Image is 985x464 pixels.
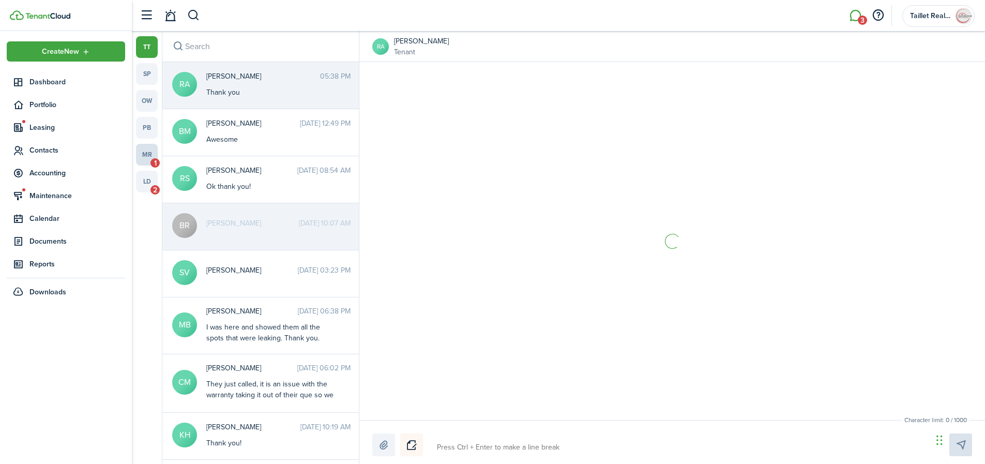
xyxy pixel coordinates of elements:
input: search [162,31,359,62]
avatar-text: CM [172,370,197,395]
span: Ryan Ambriz [206,71,320,82]
span: Brandon Mickey [206,118,300,129]
span: Contacts [29,145,125,156]
span: Create New [42,48,79,55]
a: tt [136,36,158,58]
avatar-text: BR [172,213,197,238]
span: Taillet Real Estate and Property Management [910,12,951,20]
avatar-text: SV [172,260,197,285]
button: Open menu [902,5,975,27]
time: [DATE] 10:07 AM [299,218,351,229]
span: Portfolio [29,99,125,110]
div: They just called, it is an issue with the warranty taking it out of their que so we have to call ... [206,379,336,444]
iframe: Chat Widget [933,414,985,464]
a: Notifications [160,3,180,29]
span: 2 [150,185,160,194]
span: Leasing [29,122,125,133]
span: Documents [29,236,125,247]
avatar-text: KH [172,423,197,447]
span: Reports [29,259,125,270]
button: Open sidebar [137,6,156,25]
div: I was here and showed them all the spots that were leaking. ￼Thank you. [206,322,336,343]
div: Thank you! [206,438,336,448]
time: [DATE] 06:38 PM [298,306,351,317]
span: Brandon Ramirez [206,218,299,229]
span: Richard Stephenson [206,165,297,176]
span: Dashboard [29,77,125,87]
button: Open menu [7,41,125,62]
span: Calendar [29,213,125,224]
avatar-text: BM [172,119,197,144]
a: mr [136,144,158,166]
a: Dashboard [7,72,125,92]
span: Accounting [29,168,125,178]
a: sp [136,63,158,85]
time: [DATE] 03:23 PM [298,265,351,276]
small: Character limit: 0 / 1000 [902,415,969,425]
div: Thank you [206,87,336,98]
time: [DATE] 12:49 PM [300,118,351,129]
avatar-text: MB [172,312,197,337]
img: TenantCloud [25,13,70,19]
a: ld [136,171,158,192]
button: Search [171,39,185,54]
time: [DATE] 10:19 AM [300,422,351,432]
avatar-text: RS [172,166,197,191]
a: pb [136,117,158,139]
a: RA [372,38,389,55]
div: Awesome [206,134,336,145]
span: Shaley Villegas [206,265,298,276]
span: Carlie Mickey [206,363,297,373]
a: Tenant [394,47,449,57]
img: TenantCloud [10,10,24,20]
button: Search [187,7,200,24]
button: Open resource center [869,7,887,24]
img: Loading [663,232,681,250]
span: 1 [150,158,160,168]
time: 05:38 PM [320,71,351,82]
div: Drag [936,425,943,456]
a: [PERSON_NAME] [394,36,449,47]
a: Reports [7,254,125,274]
span: Downloads [29,287,66,297]
time: [DATE] 08:54 AM [297,165,351,176]
div: Ok thank you! [206,181,336,192]
span: Maintenance [29,190,125,201]
span: Monica Brewer [206,306,298,317]
span: Karissa Holmes [206,422,300,432]
avatar-text: RA [172,72,197,97]
button: Notice [400,433,423,456]
a: ow [136,90,158,112]
time: [DATE] 06:02 PM [297,363,351,373]
img: Taillet Real Estate and Property Management [956,8,972,24]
